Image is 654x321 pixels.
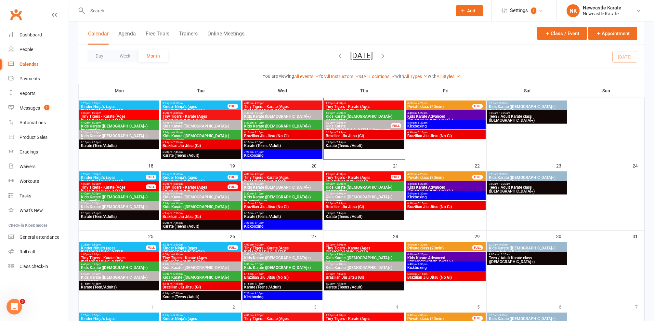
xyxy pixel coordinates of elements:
span: - 6:10pm [90,131,101,134]
span: - 4:20pm [417,243,427,246]
span: - 3:50pm [172,173,183,176]
span: Karate (Teens /Adult) [325,144,403,148]
div: FULL [472,175,483,180]
span: - 6:30pm [417,121,427,124]
div: Waivers [20,164,35,169]
button: [DATE] [350,51,373,60]
a: Automations [8,115,69,130]
span: Tiny Tigers - Karate (Ages [DEMOGRAPHIC_DATA]) [81,185,146,193]
span: 4:40pm [325,182,403,185]
span: 4:40pm [162,121,240,124]
div: 23 [556,160,568,171]
button: Calendar [88,31,109,45]
span: - 5:20pm [335,182,346,185]
span: - 6:10pm [254,121,264,124]
div: NK [567,4,580,17]
strong: at [359,74,363,79]
a: Workouts [8,174,69,189]
span: Tiny Tigers - Karate (Ages [DEMOGRAPHIC_DATA]) [325,176,391,183]
span: Brazilian Jiu Jitsu (Gi) [162,215,240,219]
span: 3 [20,299,25,304]
span: 4:00pm [162,112,240,114]
div: 25 [148,231,160,241]
div: Roll call [20,249,35,254]
div: 27 [311,231,323,241]
div: 30 [556,231,568,241]
th: Sun [568,84,645,98]
span: Tiny Tigers - Karate (Ages [DEMOGRAPHIC_DATA]) [325,246,403,254]
span: 5:30pm [325,121,391,124]
span: - 8:10pm [254,221,264,224]
span: Karate (Teens /Adult) [325,215,403,219]
span: 4:40pm [407,112,484,114]
span: 1 [531,7,536,14]
span: - 9:00am [498,102,508,105]
a: Calendar [8,57,69,72]
span: 8:20am [489,102,566,105]
span: 5:30pm [81,202,158,205]
span: 6:15pm [244,141,321,144]
strong: You are viewing [263,74,294,79]
iframe: Intercom live chat [7,299,22,314]
span: 5:30pm [325,192,403,195]
span: 4:40pm [325,112,403,114]
span: Tiny Tigers - Karate (Ages [DEMOGRAPHIC_DATA]) [162,256,240,264]
span: Karate (Teen/Adults) [81,144,158,148]
div: FULL [472,245,483,250]
span: 5:30pm [244,192,321,195]
span: 4:00pm [325,243,403,246]
span: 5:30pm [162,202,240,205]
span: 4:00pm [244,243,321,246]
span: - 3:50pm [172,102,183,105]
span: - 5:20pm [417,112,427,114]
span: 4:00pm [162,182,228,185]
span: Kids Karate ([DEMOGRAPHIC_DATA]+) Intermediate+ [325,114,403,122]
span: Brazilian Jiu Jitsu (No Gi) [244,205,321,209]
span: 6:20pm [162,151,240,154]
span: - 7:15pm [254,131,264,134]
a: All Instructors [325,74,359,79]
span: - 4:30pm [172,253,183,256]
span: Kinder Ninja's (ages [DEMOGRAPHIC_DATA]) [81,246,146,254]
span: - 6:10pm [335,192,346,195]
span: 4:00pm [407,102,473,105]
span: - 5:20pm [417,253,427,256]
span: Kids Karate Advanced ([DEMOGRAPHIC_DATA]+) [407,114,484,122]
span: Karate (Teens /Adult) [162,154,240,157]
span: - 7:15pm [417,202,427,205]
span: Kids Karate ([DEMOGRAPHIC_DATA]+) Intermediate+ [162,134,240,142]
span: 6:20pm [162,221,240,224]
div: 31 [633,231,644,241]
span: Kinder Ninja's (ages [DEMOGRAPHIC_DATA]) [162,176,228,183]
div: FULL [228,184,238,189]
span: - 7:45pm [335,141,346,144]
div: People [20,47,33,52]
span: Kids Karate ([DEMOGRAPHIC_DATA]+) Beginners [81,134,158,142]
span: - 4:30pm [172,112,183,114]
span: Teen / Adult Karate class ([DEMOGRAPHIC_DATA]+) [489,114,566,122]
span: Kids Karate ([DEMOGRAPHIC_DATA]+) Beginners [244,256,321,264]
span: - 4:20pm [417,102,427,105]
span: Kids Karate ([DEMOGRAPHIC_DATA]+) Beginners [81,205,158,213]
span: 1 [44,105,49,110]
span: - 7:15pm [90,212,101,215]
span: 4:00pm [407,243,473,246]
span: 4:40pm [407,253,484,256]
a: Roll call [8,245,69,259]
span: 4:40pm [81,192,158,195]
span: - 3:50pm [172,243,183,246]
span: - 10:20am [498,253,510,256]
th: Fri [405,84,487,98]
span: 9:00am [489,253,566,256]
span: Kickboxing [407,124,484,128]
span: - 4:30pm [90,112,101,114]
span: Tiny Tigers - Karate (Ages [DEMOGRAPHIC_DATA]) [162,114,240,122]
span: - 4:30pm [254,102,264,105]
span: - 4:30pm [172,182,183,185]
span: 3:25pm [162,173,228,176]
button: Agenda [118,31,136,45]
span: Private class (20min) [407,105,473,109]
span: - 5:20pm [254,182,264,185]
span: 9:00am [489,182,566,185]
span: - 6:10pm [172,131,183,134]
